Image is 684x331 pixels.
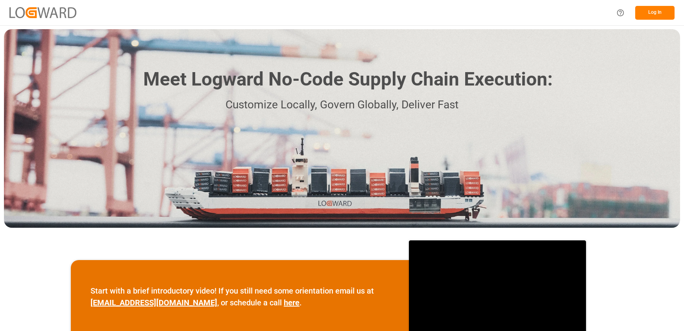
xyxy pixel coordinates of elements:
[612,4,629,22] button: Help Center
[131,96,553,114] p: Customize Locally, Govern Globally, Deliver Fast
[635,6,675,20] button: Log In
[143,65,553,93] h1: Meet Logward No-Code Supply Chain Execution:
[284,298,299,307] a: here
[91,298,217,307] a: [EMAIL_ADDRESS][DOMAIN_NAME]
[91,285,389,309] p: Start with a brief introductory video! If you still need some orientation email us at , or schedu...
[9,7,76,18] img: Logward_new_orange.png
